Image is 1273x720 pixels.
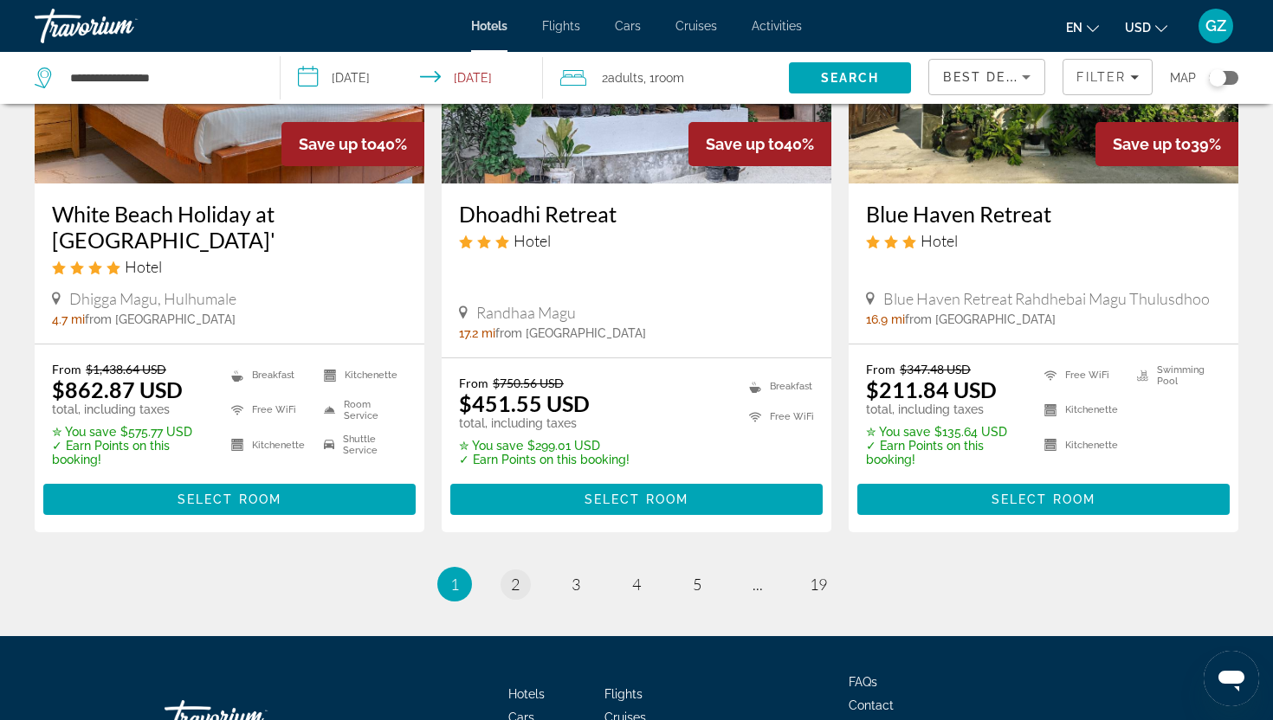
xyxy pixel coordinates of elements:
[459,416,630,430] p: total, including taxes
[1036,432,1128,458] li: Kitchenette
[1095,122,1238,166] div: 39%
[459,439,523,453] span: ✮ You save
[52,257,407,276] div: 4 star Hotel
[643,66,684,90] span: , 1
[740,376,814,397] li: Breakfast
[752,19,802,33] a: Activities
[52,402,210,416] p: total, including taxes
[459,376,488,390] span: From
[543,52,789,104] button: Travelers: 2 adults, 0 children
[68,65,254,91] input: Search hotel destination
[86,362,166,376] del: $1,438.64 USD
[693,575,701,594] span: 5
[52,439,210,466] p: ✓ Earn Points on this booking!
[675,19,717,33] span: Cruises
[1066,21,1082,35] span: en
[1066,15,1099,40] button: Change language
[866,425,930,439] span: ✮ You save
[866,362,895,376] span: From
[572,575,580,594] span: 3
[315,432,407,458] li: Shuttle Service
[632,575,641,594] span: 4
[585,492,688,506] span: Select Room
[1193,8,1238,44] button: User Menu
[315,397,407,423] li: Room Service
[866,439,1023,466] p: ✓ Earn Points on this booking!
[849,675,877,689] a: FAQs
[315,362,407,388] li: Kitchenette
[495,326,646,340] span: from [GEOGRAPHIC_DATA]
[52,425,210,439] p: $575.77 USD
[1205,17,1226,35] span: GZ
[52,362,81,376] span: From
[688,122,831,166] div: 40%
[223,362,314,388] li: Breakfast
[789,62,912,93] button: Search
[542,19,580,33] a: Flights
[223,432,314,458] li: Kitchenette
[866,425,1023,439] p: $135.64 USD
[43,488,416,507] a: Select Room
[281,122,424,166] div: 40%
[866,312,905,326] span: 16.9 mi
[1196,70,1238,86] button: Toggle map
[857,484,1230,515] button: Select Room
[615,19,641,33] span: Cars
[857,488,1230,507] a: Select Room
[849,698,894,712] a: Contact
[459,453,630,466] p: ✓ Earn Points on this booking!
[52,201,407,253] a: White Beach Holiday at [GEOGRAPHIC_DATA]'
[1170,66,1196,90] span: Map
[514,231,551,250] span: Hotel
[866,376,997,402] ins: $211.84 USD
[508,687,545,701] a: Hotels
[43,484,416,515] button: Select Room
[921,231,958,250] span: Hotel
[299,135,377,153] span: Save up to
[223,397,314,423] li: Free WiFi
[35,3,208,48] a: Travorium
[178,492,281,506] span: Select Room
[608,71,643,85] span: Adults
[511,575,520,594] span: 2
[1036,362,1128,388] li: Free WiFi
[471,19,507,33] a: Hotels
[655,71,684,85] span: Room
[85,312,236,326] span: from [GEOGRAPHIC_DATA]
[52,425,116,439] span: ✮ You save
[125,257,162,276] span: Hotel
[1076,70,1126,84] span: Filter
[69,289,236,308] span: Dhigga Magu, Hulhumale
[35,567,1238,601] nav: Pagination
[604,687,643,701] a: Flights
[1113,135,1191,153] span: Save up to
[740,406,814,427] li: Free WiFi
[459,201,814,227] a: Dhoadhi Retreat
[450,575,459,594] span: 1
[1063,59,1153,95] button: Filters
[459,439,630,453] p: $299.01 USD
[905,312,1056,326] span: from [GEOGRAPHIC_DATA]
[883,289,1210,308] span: Blue Haven Retreat Rahdhebai Magu Thulusdhoo
[943,70,1033,84] span: Best Deals
[866,402,1023,416] p: total, including taxes
[866,201,1221,227] a: Blue Haven Retreat
[1125,21,1151,35] span: USD
[1036,397,1128,423] li: Kitchenette
[1125,15,1167,40] button: Change currency
[493,376,564,390] del: $750.56 USD
[821,71,880,85] span: Search
[52,312,85,326] span: 4.7 mi
[281,52,544,104] button: Select check in and out date
[866,231,1221,250] div: 3 star Hotel
[810,575,827,594] span: 19
[1204,651,1259,706] iframe: Кнопка запуска окна обмена сообщениями
[459,326,495,340] span: 17.2 mi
